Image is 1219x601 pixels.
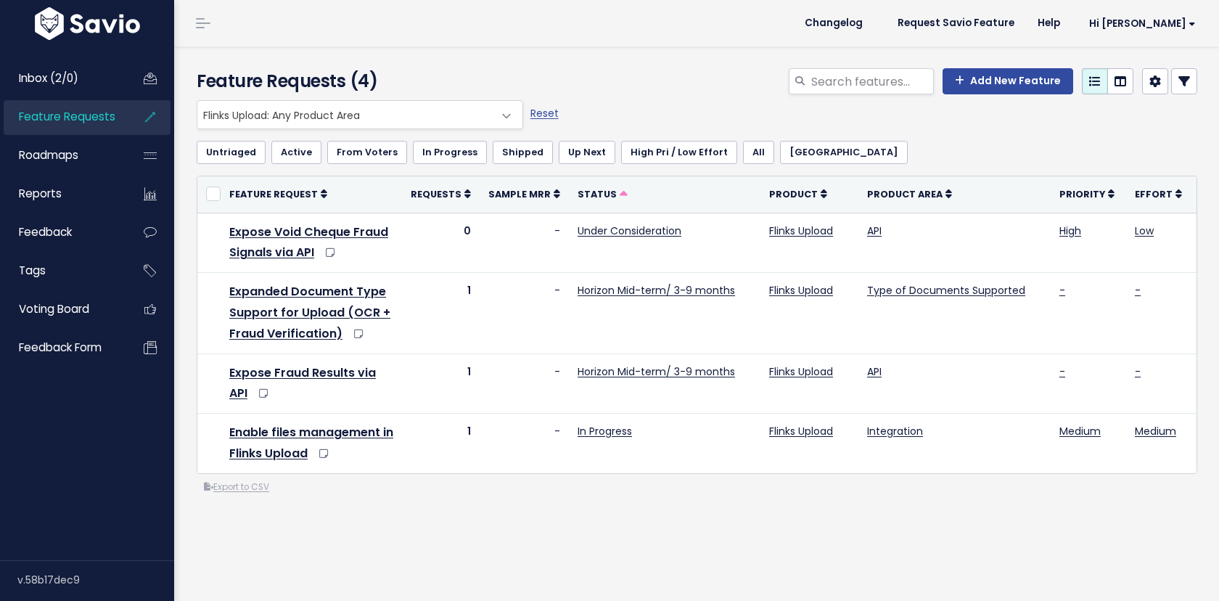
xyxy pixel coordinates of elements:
[867,283,1025,298] a: Type of Documents Supported
[402,353,480,414] td: 1
[1135,188,1173,200] span: Effort
[769,424,833,438] a: Flinks Upload
[1135,424,1176,438] a: Medium
[1059,364,1065,379] a: -
[1072,12,1207,35] a: Hi [PERSON_NAME]
[4,331,120,364] a: Feedback form
[4,293,120,326] a: Voting Board
[1135,364,1141,379] a: -
[867,188,943,200] span: Product Area
[769,187,827,201] a: Product
[769,283,833,298] a: Flinks Upload
[769,364,833,379] a: Flinks Upload
[743,141,774,164] a: All
[411,188,461,200] span: Requests
[1059,187,1115,201] a: Priority
[1135,187,1182,201] a: Effort
[488,188,551,200] span: Sample MRR
[1135,283,1141,298] a: -
[488,187,560,201] a: Sample MRR
[411,187,471,201] a: Requests
[197,141,266,164] a: Untriaged
[1059,224,1081,238] a: High
[229,364,376,402] a: Expose Fraud Results via API
[19,147,78,163] span: Roadmaps
[402,213,480,273] td: 0
[31,7,144,40] img: logo-white.9d6f32f41409.svg
[493,141,553,164] a: Shipped
[480,414,569,473] td: -
[229,283,390,342] a: Expanded Document Type Support for Upload (OCR + Fraud Verification)
[480,353,569,414] td: -
[19,186,62,201] span: Reports
[229,188,318,200] span: Feature Request
[19,109,115,124] span: Feature Requests
[17,561,174,599] div: v.58b17dec9
[480,273,569,353] td: -
[943,68,1073,94] a: Add New Feature
[867,424,923,438] a: Integration
[1059,188,1105,200] span: Priority
[1059,424,1101,438] a: Medium
[530,106,559,120] a: Reset
[1026,12,1072,34] a: Help
[769,224,833,238] a: Flinks Upload
[229,224,388,261] a: Expose Void Cheque Fraud Signals via API
[867,224,882,238] a: API
[197,100,523,129] span: Flinks Upload: Any Product Area
[578,424,632,438] a: In Progress
[197,68,516,94] h4: Feature Requests (4)
[271,141,321,164] a: Active
[19,340,102,355] span: Feedback form
[780,141,908,164] a: [GEOGRAPHIC_DATA]
[578,364,735,379] a: Horizon Mid-term/ 3-9 months
[229,187,327,201] a: Feature Request
[1135,224,1154,238] a: Low
[559,141,615,164] a: Up Next
[578,283,735,298] a: Horizon Mid-term/ 3-9 months
[402,414,480,473] td: 1
[229,424,393,462] a: Enable files management in Flinks Upload
[621,141,737,164] a: High Pri / Low Effort
[413,141,487,164] a: In Progress
[204,481,269,493] a: Export to CSV
[1089,18,1196,29] span: Hi [PERSON_NAME]
[578,188,617,200] span: Status
[197,141,1197,164] ul: Filter feature requests
[19,263,46,278] span: Tags
[19,224,72,240] span: Feedback
[886,12,1026,34] a: Request Savio Feature
[19,70,78,86] span: Inbox (2/0)
[4,177,120,210] a: Reports
[480,213,569,273] td: -
[867,364,882,379] a: API
[810,68,934,94] input: Search features...
[4,62,120,95] a: Inbox (2/0)
[1059,283,1065,298] a: -
[19,301,89,316] span: Voting Board
[4,254,120,287] a: Tags
[4,139,120,172] a: Roadmaps
[805,18,863,28] span: Changelog
[769,188,818,200] span: Product
[4,216,120,249] a: Feedback
[4,100,120,134] a: Feature Requests
[578,187,628,201] a: Status
[197,101,493,128] span: Flinks Upload: Any Product Area
[402,273,480,353] td: 1
[327,141,407,164] a: From Voters
[867,187,952,201] a: Product Area
[578,224,681,238] a: Under Consideration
